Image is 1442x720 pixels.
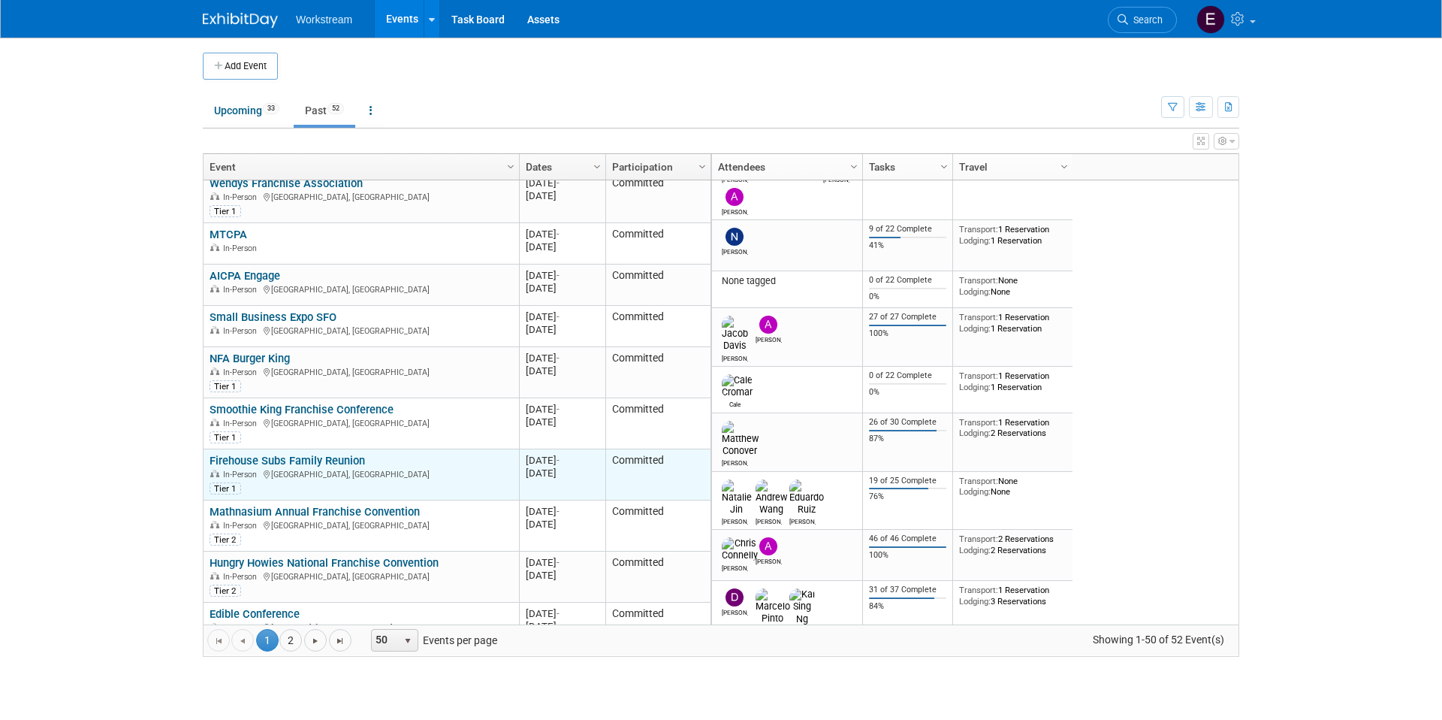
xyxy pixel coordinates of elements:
td: Committed [605,449,710,501]
div: Nick Walters [722,246,748,256]
img: In-Person Event [210,623,219,631]
div: 27 of 27 Complete [869,312,947,322]
a: Small Business Expo SFO [210,310,336,324]
img: Chris Connelly [722,537,758,561]
a: AICPA Engage [210,269,280,283]
span: Lodging: [959,323,991,334]
a: Wendys Franchise Association [210,177,363,190]
td: Committed [605,501,710,552]
div: [DATE] [526,241,599,253]
img: Andrew Wang [756,479,787,516]
div: [DATE] [526,467,599,479]
div: [DATE] [526,228,599,241]
img: In-Person Event [210,419,219,426]
img: Marcelo Pinto [756,588,790,625]
td: Committed [605,172,710,223]
img: Ellie Mirman [1196,5,1225,34]
a: Go to the first page [207,629,230,652]
div: [US_STATE], [GEOGRAPHIC_DATA] [210,621,512,634]
a: Column Settings [1057,154,1073,177]
div: [GEOGRAPHIC_DATA], [GEOGRAPHIC_DATA] [210,519,512,531]
a: Go to the last page [329,629,351,652]
div: Tier 1 [210,205,241,217]
a: Column Settings [846,154,863,177]
a: Column Settings [937,154,953,177]
div: [DATE] [526,352,599,365]
span: In-Person [223,326,261,336]
a: Column Settings [695,154,711,177]
span: - [557,352,560,364]
span: In-Person [223,623,261,633]
img: Eduardo Ruiz [789,479,824,516]
span: Column Settings [1058,161,1070,173]
a: Event [210,154,509,180]
div: Tier 1 [210,380,241,392]
td: Committed [605,347,710,398]
span: Transport: [959,275,998,286]
span: Showing 1-50 of 52 Event(s) [1079,629,1238,650]
div: 76% [869,492,947,502]
div: 1 Reservation 3 Reservations [959,585,1067,607]
div: [DATE] [526,518,599,531]
div: [DATE] [526,569,599,582]
div: Cale Cromar [722,398,748,408]
span: Lodging: [959,545,991,555]
a: Column Settings [503,154,520,177]
div: [GEOGRAPHIC_DATA], [GEOGRAPHIC_DATA] [210,570,512,582]
div: 1 Reservation 1 Reservation [959,312,1067,334]
div: None None [959,275,1067,297]
div: 2 Reservations 2 Reservations [959,534,1067,555]
span: In-Person [223,368,261,377]
span: - [557,228,560,240]
span: Transport: [959,476,998,486]
span: Column Settings [696,161,708,173]
span: Lodging: [959,486,991,497]
div: [DATE] [526,282,599,295]
div: [DATE] [526,310,599,323]
span: Go to the last page [334,635,346,647]
img: Matthew Conover [722,421,759,457]
div: None None [959,476,1067,498]
td: Committed [605,552,710,603]
span: Lodging: [959,382,991,392]
span: - [557,404,560,415]
div: [GEOGRAPHIC_DATA], [GEOGRAPHIC_DATA] [210,283,512,295]
span: Go to the next page [309,635,321,647]
span: 1 [256,629,279,652]
span: - [557,506,560,517]
a: Past52 [294,96,355,125]
a: Column Settings [590,154,606,177]
span: Column Settings [938,161,950,173]
img: Cale Cromar [722,374,753,398]
span: - [557,608,560,619]
span: Column Settings [505,161,517,173]
a: Travel [959,154,1063,180]
a: Search [1108,7,1177,33]
div: [DATE] [526,365,599,377]
img: Natalie Jin [722,479,752,516]
a: Go to the next page [304,629,327,652]
span: In-Person [223,419,261,428]
a: Participation [612,154,701,180]
div: [DATE] [526,177,599,189]
img: In-Person Event [210,244,219,251]
span: In-Person [223,572,261,582]
span: In-Person [223,521,261,531]
img: Dwight Smith [726,588,744,607]
a: NFA Burger King [210,352,290,365]
div: 100% [869,328,947,339]
img: In-Person Event [210,285,219,292]
div: Andrew Wang [756,516,782,525]
div: Natalie Jin [722,516,748,525]
div: Tier 2 [210,534,241,546]
div: [DATE] [526,556,599,569]
img: In-Person Event [210,192,219,200]
div: [GEOGRAPHIC_DATA], [GEOGRAPHIC_DATA] [210,190,512,203]
span: 33 [263,103,279,114]
div: [DATE] [526,454,599,467]
td: Committed [605,265,710,306]
span: Transport: [959,417,998,428]
div: Chris Connelly [722,562,748,572]
img: In-Person Event [210,470,219,477]
img: Andrew Walters [759,537,777,555]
